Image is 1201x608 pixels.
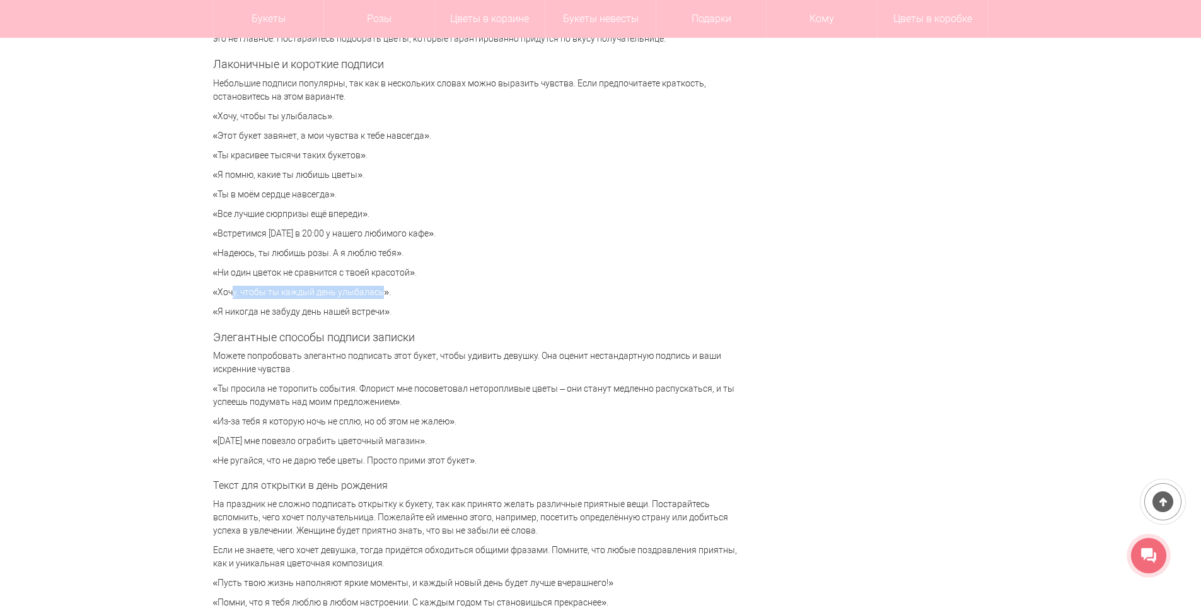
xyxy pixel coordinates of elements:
[213,480,749,491] h3: Текст для открытки в день рождения
[213,188,749,201] p: «Ты в моём сердце навсегда».
[213,305,749,319] p: «Я никогда не забуду день нашей встречи».
[213,58,749,71] h2: Лаконичные и короткие подписи
[213,227,749,240] p: «Встретимся [DATE] в 20:00 у нашего любимого кафе».
[213,349,749,376] p: Можете попробовать элегантно подписать этот букет, чтобы удивить девушку. Она оценит нестандартну...
[213,247,749,260] p: «Надеюсь, ты любишь розы. А я люблю тебя».
[213,286,749,299] p: «Хочу, чтобы ты каждый день улыбалась».
[213,331,749,344] h2: Элегантные способы подписи записки
[213,415,749,428] p: «Из-за тебя я которую ночь не сплю, но об этом не жалею».
[213,544,749,570] p: Если не знаете, чего хочет девушка, тогда придётся обходиться общими фразами. Помните, что любые ...
[213,77,749,103] p: Небольшие подписи популярны, так как в нескольких словах можно выразить чувства. Если предпочитае...
[213,266,749,279] p: «Ни один цветок не сравнится с твоей красотой».
[213,382,749,409] p: «Ты просила не торопить события. Флорист мне посоветовал неторопливые цветы – они станут медленно...
[213,110,749,123] p: «Хочу, чтобы ты улыбалась».
[213,454,749,467] p: «Не ругайся, что не дарю тебе цветы. Просто прими этот букет».
[213,208,749,221] p: «Все лучшие сюрпризы ещё впереди».
[213,576,749,590] p: «Пусть твою жизнь наполняют яркие моменты, и каждый новый день будет лучше вчерашнего!»
[213,498,749,537] p: На праздник не сложно подписать открытку к букету, так как принято желать различные приятные вещи...
[213,168,749,182] p: «Я помню, какие ты любишь цветы».
[213,435,749,448] p: «[DATE] мне повезло ограбить цветочный магазин».
[213,129,749,143] p: «Этот букет завянет, а мои чувства к тебе навсегда».
[213,149,749,162] p: «Ты красивее тысячи таких букетов».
